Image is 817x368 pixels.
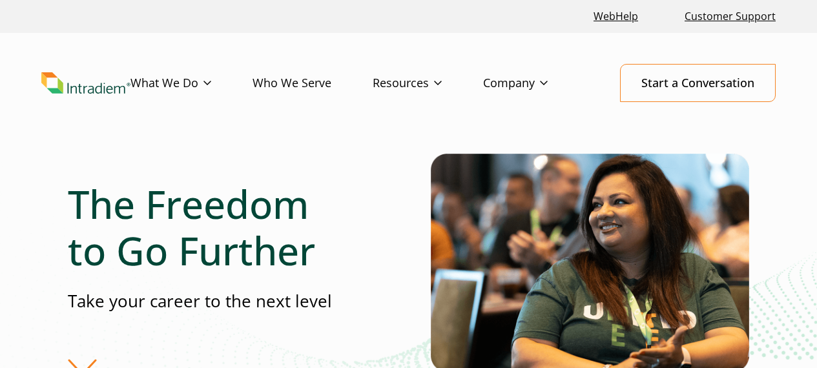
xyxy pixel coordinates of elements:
[41,72,130,94] img: Intradiem
[68,181,351,274] h1: The Freedom to Go Further
[373,65,483,102] a: Resources
[130,65,253,102] a: What We Do
[68,289,351,313] p: Take your career to the next level
[620,64,776,102] a: Start a Conversation
[483,65,589,102] a: Company
[679,3,781,30] a: Customer Support
[41,72,130,94] a: Link to homepage of Intradiem
[588,3,643,30] a: Link opens in a new window
[253,65,373,102] a: Who We Serve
